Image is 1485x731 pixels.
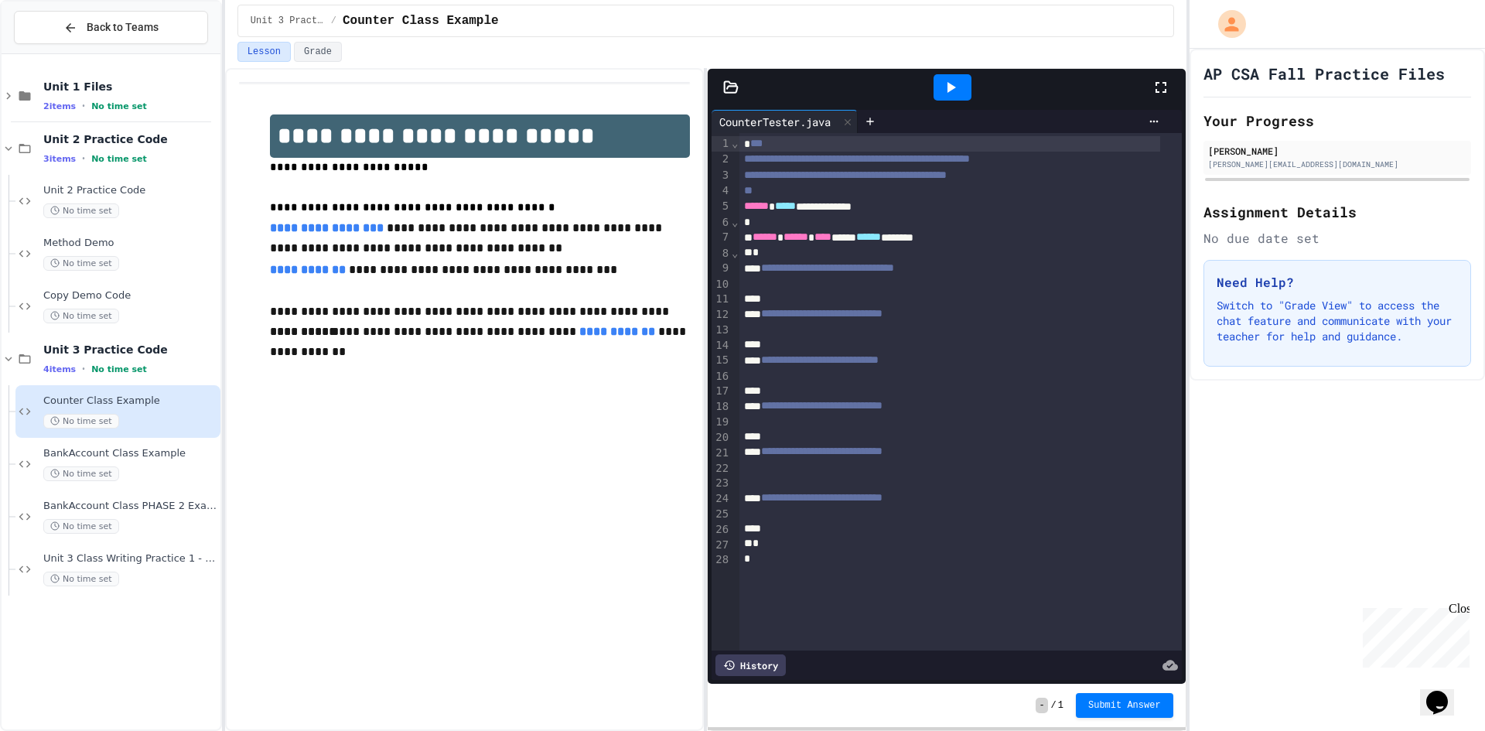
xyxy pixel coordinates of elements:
[91,101,147,111] span: No time set
[1420,669,1470,716] iframe: chat widget
[82,363,85,375] span: •
[712,446,731,461] div: 21
[712,136,731,152] div: 1
[43,289,217,302] span: Copy Demo Code
[43,395,217,408] span: Counter Class Example
[712,461,731,477] div: 22
[712,215,731,231] div: 6
[731,216,739,228] span: Fold line
[251,15,325,27] span: Unit 3 Practice Code
[14,11,208,44] button: Back to Teams
[1058,699,1063,712] span: 1
[712,307,731,323] div: 12
[712,430,731,446] div: 20
[1076,693,1173,718] button: Submit Answer
[331,15,336,27] span: /
[712,384,731,399] div: 17
[712,323,731,338] div: 13
[43,500,217,513] span: BankAccount Class PHASE 2 Example
[43,343,217,357] span: Unit 3 Practice Code
[731,247,739,259] span: Fold line
[43,154,76,164] span: 3 items
[712,292,731,307] div: 11
[712,552,731,568] div: 28
[82,100,85,112] span: •
[712,183,731,199] div: 4
[43,309,119,323] span: No time set
[43,80,217,94] span: Unit 1 Files
[712,277,731,292] div: 10
[712,353,731,368] div: 15
[1202,6,1250,42] div: My Account
[712,261,731,276] div: 9
[712,199,731,214] div: 5
[712,152,731,167] div: 2
[43,519,119,534] span: No time set
[43,256,119,271] span: No time set
[712,399,731,415] div: 18
[1357,602,1470,668] iframe: chat widget
[1217,298,1458,344] p: Switch to "Grade View" to access the chat feature and communicate with your teacher for help and ...
[712,369,731,384] div: 16
[43,572,119,586] span: No time set
[712,230,731,245] div: 7
[43,552,217,565] span: Unit 3 Class Writing Practice 1 - CellPhone Class
[712,415,731,430] div: 19
[91,154,147,164] span: No time set
[91,364,147,374] span: No time set
[43,237,217,250] span: Method Demo
[82,152,85,165] span: •
[712,491,731,507] div: 24
[712,538,731,553] div: 27
[712,507,731,522] div: 25
[294,42,342,62] button: Grade
[1203,229,1471,248] div: No due date set
[6,6,107,98] div: Chat with us now!Close
[1051,699,1057,712] span: /
[1036,698,1047,713] span: -
[1217,273,1458,292] h3: Need Help?
[712,110,858,133] div: CounterTester.java
[1203,201,1471,223] h2: Assignment Details
[43,101,76,111] span: 2 items
[1203,63,1445,84] h1: AP CSA Fall Practice Files
[712,246,731,261] div: 8
[43,184,217,197] span: Unit 2 Practice Code
[1088,699,1161,712] span: Submit Answer
[43,414,119,429] span: No time set
[43,132,217,146] span: Unit 2 Practice Code
[712,476,731,491] div: 23
[87,19,159,36] span: Back to Teams
[712,168,731,183] div: 3
[43,364,76,374] span: 4 items
[43,447,217,460] span: BankAccount Class Example
[43,466,119,481] span: No time set
[712,114,838,130] div: CounterTester.java
[43,203,119,218] span: No time set
[237,42,291,62] button: Lesson
[1208,144,1466,158] div: [PERSON_NAME]
[712,338,731,354] div: 14
[1208,159,1466,170] div: [PERSON_NAME][EMAIL_ADDRESS][DOMAIN_NAME]
[712,522,731,538] div: 26
[715,654,786,676] div: History
[731,137,739,149] span: Fold line
[1203,110,1471,132] h2: Your Progress
[343,12,499,30] span: Counter Class Example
